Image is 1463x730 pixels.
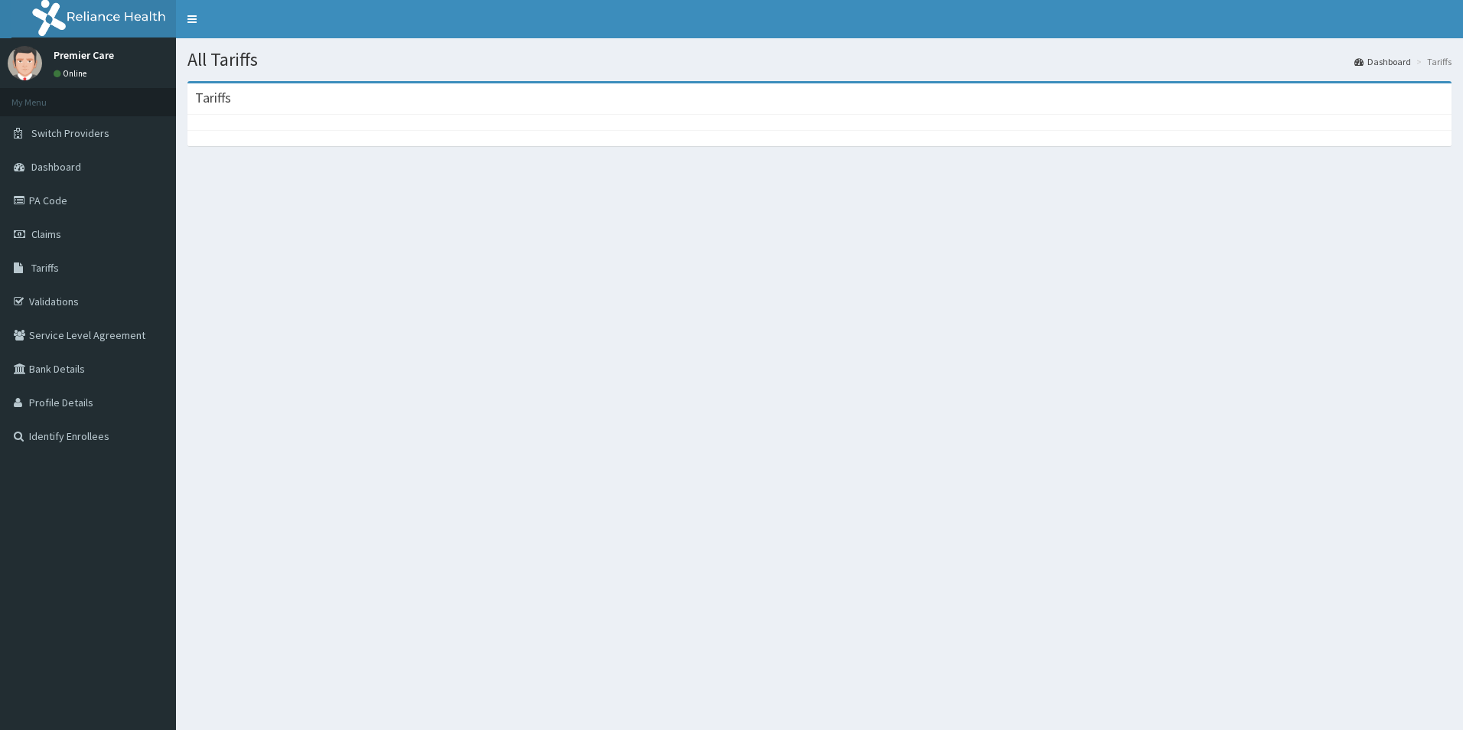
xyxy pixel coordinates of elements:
[8,46,42,80] img: User Image
[31,126,109,140] span: Switch Providers
[54,68,90,79] a: Online
[31,160,81,174] span: Dashboard
[54,50,114,60] p: Premier Care
[31,227,61,241] span: Claims
[1354,55,1411,68] a: Dashboard
[1412,55,1452,68] li: Tariffs
[195,91,231,105] h3: Tariffs
[31,261,59,275] span: Tariffs
[187,50,1452,70] h1: All Tariffs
